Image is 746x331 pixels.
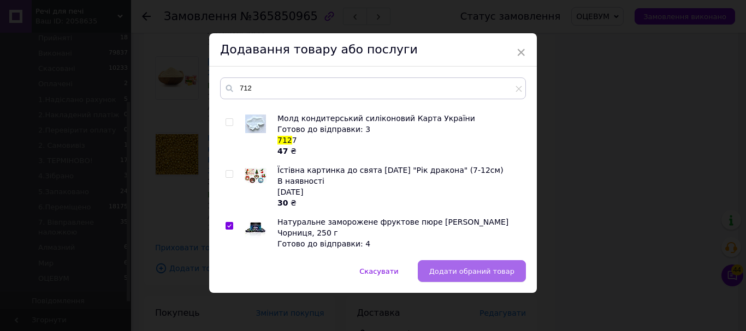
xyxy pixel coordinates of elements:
[220,77,526,99] input: Пошук за товарами та послугами
[245,216,267,238] img: Натуральне заморожене фруктове пюре Gurman Чорниця, 250 г
[429,267,514,275] span: Додати обраний товар
[245,115,266,133] img: Молд кондитерський силіконовий Карта України
[277,238,520,249] div: Готово до відправки: 4
[418,260,526,282] button: Додати обраний товар
[277,188,303,196] span: [DATE]
[245,168,267,183] img: Їстівна картинка до свята Новий Рік 2024 "Рік дракона" (7-12см)
[277,218,508,237] span: Натуральне заморожене фруктове пюре [PERSON_NAME] Чорниця, 250 г
[348,260,410,282] button: Скасувати
[277,124,520,135] div: Готово до відправки: 3
[277,166,504,174] span: Їстівна картинка до свята [DATE] "Рік дракона" (7-12см)
[277,114,475,123] span: Молд кондитерський силіконовий Карта України
[516,43,526,62] span: ×
[277,146,520,157] div: ₴
[277,136,292,145] span: 712
[292,136,297,145] span: 7
[277,198,288,207] b: 30
[277,197,520,208] div: ₴
[277,176,520,186] div: В наявності
[277,147,288,155] b: 47
[209,33,537,67] div: Додавання товару або послуги
[359,267,398,275] span: Скасувати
